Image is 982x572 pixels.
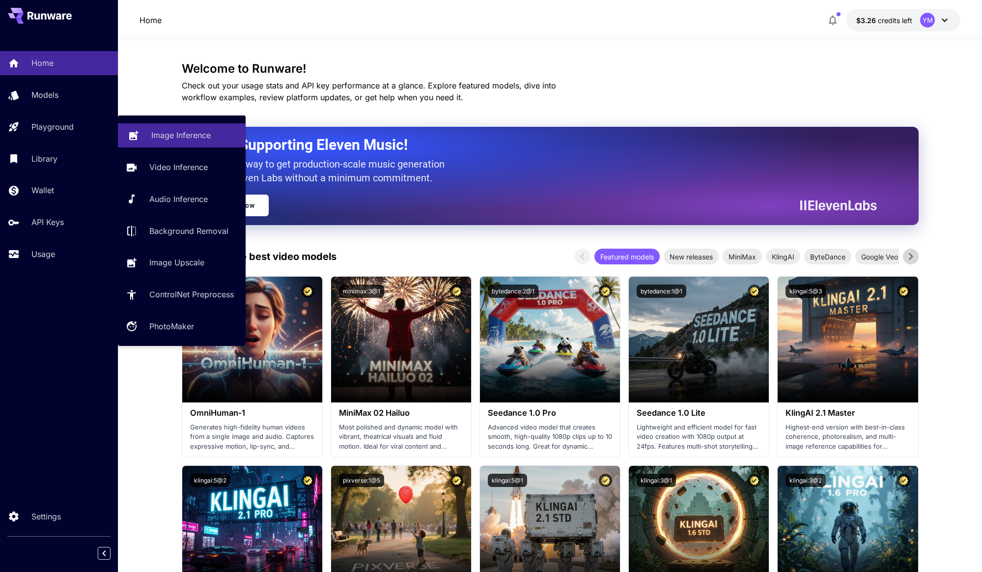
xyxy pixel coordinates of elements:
[897,285,910,298] button: Certified Model – Vetted for best performance and includes a commercial license.
[450,474,463,487] button: Certified Model – Vetted for best performance and includes a commercial license.
[182,62,919,76] h3: Welcome to Runware!
[149,320,194,332] p: PhotoMaker
[723,252,762,262] span: MiniMax
[339,408,463,418] h3: MiniMax 02 Hailuo
[878,16,912,25] span: credits left
[331,277,471,402] img: alt
[301,285,314,298] button: Certified Model – Vetted for best performance and includes a commercial license.
[855,252,904,262] span: Google Veo
[856,15,912,26] div: $3.25534
[149,225,228,237] p: Background Removal
[118,219,246,243] a: Background Removal
[182,81,556,102] span: Check out your usage stats and API key performance at a glance. Explore featured models, dive int...
[149,257,204,268] p: Image Upscale
[599,474,612,487] button: Certified Model – Vetted for best performance and includes a commercial license.
[118,315,246,339] a: PhotoMaker
[182,277,322,402] img: alt
[450,285,463,298] button: Certified Model – Vetted for best performance and includes a commercial license.
[786,474,826,487] button: klingai:3@2
[105,544,118,562] div: Collapse sidebar
[339,474,384,487] button: pixverse:1@5
[594,252,660,262] span: Featured models
[31,248,55,260] p: Usage
[206,157,452,185] p: The only way to get production-scale music generation from Eleven Labs without a minimum commitment.
[118,283,246,307] a: ControlNet Preprocess
[480,277,620,402] img: alt
[31,121,74,133] p: Playground
[629,277,769,402] img: alt
[31,511,61,522] p: Settings
[140,14,162,26] p: Home
[846,9,960,31] button: $3.25534
[748,285,761,298] button: Certified Model – Vetted for best performance and includes a commercial license.
[118,187,246,211] a: Audio Inference
[140,14,162,26] nav: breadcrumb
[766,252,800,262] span: KlingAI
[664,252,719,262] span: New releases
[301,474,314,487] button: Certified Model – Vetted for best performance and includes a commercial license.
[339,423,463,452] p: Most polished and dynamic model with vibrant, theatrical visuals and fluid motion. Ideal for vira...
[98,547,111,560] button: Collapse sidebar
[118,251,246,275] a: Image Upscale
[190,474,230,487] button: klingai:5@2
[118,123,246,147] a: Image Inference
[149,288,234,300] p: ControlNet Preprocess
[856,16,878,25] span: $3.26
[31,153,57,165] p: Library
[748,474,761,487] button: Certified Model – Vetted for best performance and includes a commercial license.
[190,423,314,452] p: Generates high-fidelity human videos from a single image and audio. Captures expressive motion, l...
[151,129,211,141] p: Image Inference
[31,184,54,196] p: Wallet
[786,423,910,452] p: Highest-end version with best-in-class coherence, photorealism, and multi-image reference capabil...
[118,155,246,179] a: Video Inference
[637,285,686,298] button: bytedance:1@1
[149,193,208,205] p: Audio Inference
[637,408,761,418] h3: Seedance 1.0 Lite
[31,216,64,228] p: API Keys
[339,285,384,298] button: minimax:3@1
[637,474,676,487] button: klingai:3@1
[31,57,54,69] p: Home
[786,408,910,418] h3: KlingAI 2.1 Master
[637,423,761,452] p: Lightweight and efficient model for fast video creation with 1080p output at 24fps. Features mult...
[786,285,826,298] button: klingai:5@3
[149,161,208,173] p: Video Inference
[31,89,58,101] p: Models
[488,474,527,487] button: klingai:5@1
[182,249,337,264] p: Test drive the best video models
[897,474,910,487] button: Certified Model – Vetted for best performance and includes a commercial license.
[488,285,538,298] button: bytedance:2@1
[599,285,612,298] button: Certified Model – Vetted for best performance and includes a commercial license.
[804,252,851,262] span: ByteDance
[488,408,612,418] h3: Seedance 1.0 Pro
[488,423,612,452] p: Advanced video model that creates smooth, high-quality 1080p clips up to 10 seconds long. Great f...
[206,136,870,154] h2: Now Supporting Eleven Music!
[920,13,935,28] div: YM
[778,277,918,402] img: alt
[190,408,314,418] h3: OmniHuman‑1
